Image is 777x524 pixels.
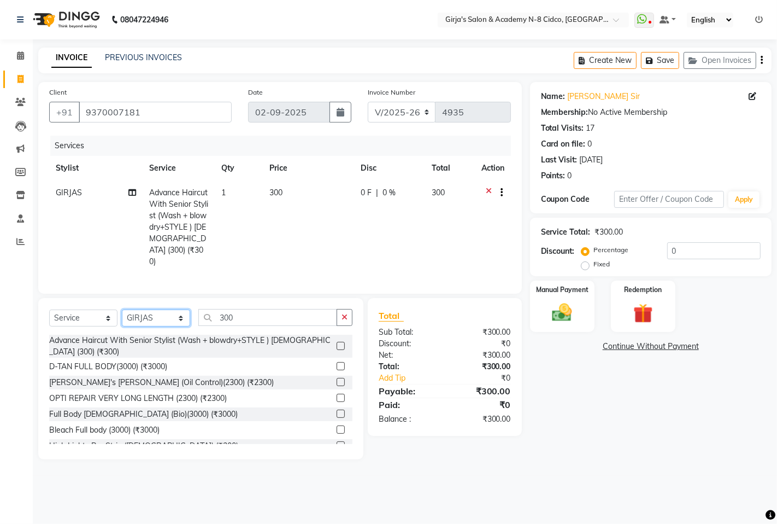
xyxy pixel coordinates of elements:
[361,187,372,199] span: 0 F
[370,372,457,384] a: Add Tip
[594,259,610,269] label: Fixed
[120,4,168,35] b: 08047224946
[49,361,167,372] div: D-TAN FULL BODY(3000) (₹3000)
[105,53,182,62] a: PREVIOUS INVOICES
[198,309,337,326] input: Search or Scan
[149,188,208,266] span: Advance Haircut With Senior Stylist (Wash + blowdry+STYLE ) [DEMOGRAPHIC_DATA] (300) (₹300)
[445,361,519,372] div: ₹300.00
[541,170,566,182] div: Points:
[263,156,354,181] th: Price
[432,188,445,197] span: 300
[568,170,572,182] div: 0
[541,123,584,134] div: Total Visits:
[248,88,263,97] label: Date
[541,246,575,257] div: Discount:
[368,88,415,97] label: Invoice Number
[382,187,396,199] span: 0 %
[457,372,519,384] div: ₹0
[445,338,519,350] div: ₹0
[684,52,756,69] button: Open Invoices
[541,107,761,118] div: No Active Membership
[595,226,623,238] div: ₹300.00
[49,102,80,123] button: +91
[445,350,519,361] div: ₹300.00
[574,52,637,69] button: Create New
[586,123,595,134] div: 17
[370,327,445,338] div: Sub Total:
[221,188,226,197] span: 1
[56,188,82,197] span: GIRJAS
[624,285,662,295] label: Redemption
[445,385,519,398] div: ₹300.00
[49,424,160,436] div: Bleach Full body (3000) (₹3000)
[541,154,578,166] div: Last Visit:
[79,102,232,123] input: Search by Name/Mobile/Email/Code
[354,156,425,181] th: Disc
[641,52,679,69] button: Save
[614,191,724,208] input: Enter Offer / Coupon Code
[370,398,445,411] div: Paid:
[541,91,566,102] div: Name:
[541,107,588,118] div: Membership:
[594,245,629,255] label: Percentage
[370,361,445,372] div: Total:
[376,187,378,199] span: |
[627,301,660,326] img: _gift.svg
[588,138,592,150] div: 0
[536,285,588,295] label: Manual Payment
[541,138,586,150] div: Card on file:
[49,377,274,388] div: [PERSON_NAME]'s [PERSON_NAME] (Oil Control)(2300) (₹2300)
[215,156,263,181] th: Qty
[379,310,404,322] span: Total
[475,156,511,181] th: Action
[269,188,282,197] span: 300
[49,440,238,452] div: High Lights Per Strip ([DEMOGRAPHIC_DATA]) (₹300)
[445,398,519,411] div: ₹0
[51,48,92,68] a: INVOICE
[425,156,474,181] th: Total
[50,136,519,156] div: Services
[580,154,603,166] div: [DATE]
[49,393,227,404] div: OPTI REPAIR VERY LONG LENGTH (2300) (₹2300)
[370,414,445,425] div: Balance :
[49,409,238,420] div: Full Body [DEMOGRAPHIC_DATA] (Bio)(3000) (₹3000)
[49,88,67,97] label: Client
[541,226,591,238] div: Service Total:
[445,414,519,425] div: ₹300.00
[728,191,760,208] button: Apply
[541,194,614,205] div: Coupon Code
[370,338,445,350] div: Discount:
[568,91,640,102] a: [PERSON_NAME] Sir
[28,4,103,35] img: logo
[546,301,578,324] img: _cash.svg
[370,350,445,361] div: Net:
[143,156,215,181] th: Service
[370,385,445,398] div: Payable:
[49,335,332,358] div: Advance Haircut With Senior Stylist (Wash + blowdry+STYLE ) [DEMOGRAPHIC_DATA] (300) (₹300)
[532,341,769,352] a: Continue Without Payment
[49,156,143,181] th: Stylist
[445,327,519,338] div: ₹300.00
